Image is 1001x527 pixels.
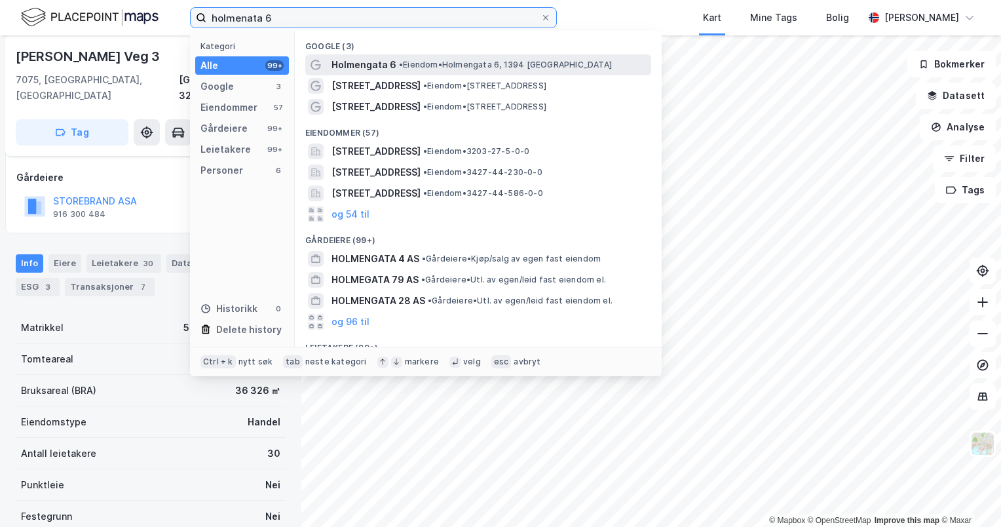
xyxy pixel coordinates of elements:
span: • [423,167,427,177]
div: Eiendomstype [21,414,86,430]
div: [PERSON_NAME] [884,10,959,26]
div: Matrikkel [21,320,64,336]
div: Nei [265,509,280,524]
span: • [423,188,427,198]
button: og 96 til [331,314,369,330]
div: 3 [273,81,284,92]
div: 30 [267,446,280,461]
div: Google (3) [295,31,662,54]
div: Leietakere (99+) [295,332,662,356]
span: Eiendom • 3203-27-5-0-0 [423,146,529,157]
div: 57 [273,102,284,113]
span: [STREET_ADDRESS] [331,185,421,201]
span: • [423,146,427,156]
div: 0 [273,303,284,314]
div: 3 [41,281,54,294]
div: Bruksareal (BRA) [21,383,96,399]
div: Gårdeiere (99+) [295,225,662,248]
div: Ctrl + k [200,355,236,368]
div: Bolig [826,10,849,26]
div: Mine Tags [750,10,797,26]
div: Alle [200,58,218,73]
div: Datasett [166,254,216,273]
div: 6 [273,165,284,176]
div: Handel [248,414,280,430]
div: velg [463,357,481,367]
div: [GEOGRAPHIC_DATA], 323/1223 [179,72,286,104]
span: • [421,275,425,284]
div: Festegrunn [21,509,72,524]
div: Kart [703,10,721,26]
div: 99+ [265,123,284,134]
button: Bokmerker [907,51,996,77]
span: [STREET_ADDRESS] [331,78,421,94]
div: Gårdeiere [200,121,248,136]
div: Transaksjoner [65,278,155,296]
div: 30 [141,257,156,270]
span: • [428,296,432,305]
div: avbryt [514,357,540,367]
span: • [423,102,427,111]
div: Google [200,79,234,94]
iframe: Chat Widget [935,464,1001,527]
div: Antall leietakere [21,446,96,461]
div: esc [491,355,512,368]
div: Leietakere [86,254,161,273]
button: Analyse [920,114,996,140]
div: Historikk [200,301,257,317]
div: Kategori [200,41,289,51]
div: Eiere [48,254,81,273]
span: • [399,60,403,69]
span: Gårdeiere • Utl. av egen/leid fast eiendom el. [421,275,606,285]
a: Mapbox [769,516,805,525]
div: Tomteareal [21,351,73,367]
div: 5001-323-1223-0-0 [183,320,280,336]
img: Z [970,431,995,456]
span: [STREET_ADDRESS] [331,99,421,115]
span: HOLMEGATA 79 AS [331,272,419,288]
div: Leietakere [200,142,251,157]
div: 916 300 484 [53,209,105,220]
span: Eiendom • 3427-44-586-0-0 [423,188,543,199]
div: Info [16,254,43,273]
div: 7075, [GEOGRAPHIC_DATA], [GEOGRAPHIC_DATA] [16,72,179,104]
div: Delete history [216,322,282,338]
div: neste kategori [305,357,367,367]
div: nytt søk [238,357,273,367]
span: HOLMENGATA 4 AS [331,251,419,267]
div: Punktleie [21,477,64,493]
span: [STREET_ADDRESS] [331,144,421,159]
div: Gårdeiere [16,170,285,185]
div: ESG [16,278,60,296]
span: [STREET_ADDRESS] [331,165,421,180]
span: Eiendom • [STREET_ADDRESS] [423,102,546,112]
span: Holmengata 6 [331,57,396,73]
button: og 54 til [331,206,369,222]
div: Eiendommer (57) [295,117,662,141]
div: [PERSON_NAME] Veg 3 [16,46,162,67]
a: Improve this map [875,516,939,525]
img: logo.f888ab2527a4732fd821a326f86c7f29.svg [21,6,159,29]
button: Filter [933,146,996,172]
div: 99+ [265,60,284,71]
span: • [422,254,426,263]
div: 99+ [265,144,284,155]
div: 36 326 ㎡ [235,383,280,399]
div: markere [405,357,439,367]
div: Personer [200,163,243,178]
a: OpenStreetMap [808,516,871,525]
span: Eiendom • 3427-44-230-0-0 [423,167,542,178]
button: Tags [935,177,996,203]
span: Eiendom • Holmengata 6, 1394 [GEOGRAPHIC_DATA] [399,60,612,70]
button: Tag [16,119,128,146]
div: Eiendommer [200,100,257,115]
button: Datasett [916,83,996,109]
div: Nei [265,477,280,493]
span: • [423,81,427,90]
span: Eiendom • [STREET_ADDRESS] [423,81,546,91]
div: 7 [136,281,149,294]
span: Gårdeiere • Utl. av egen/leid fast eiendom el. [428,296,613,306]
span: HOLMENGATA 28 AS [331,293,425,309]
input: Søk på adresse, matrikkel, gårdeiere, leietakere eller personer [206,8,540,28]
div: tab [283,355,303,368]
